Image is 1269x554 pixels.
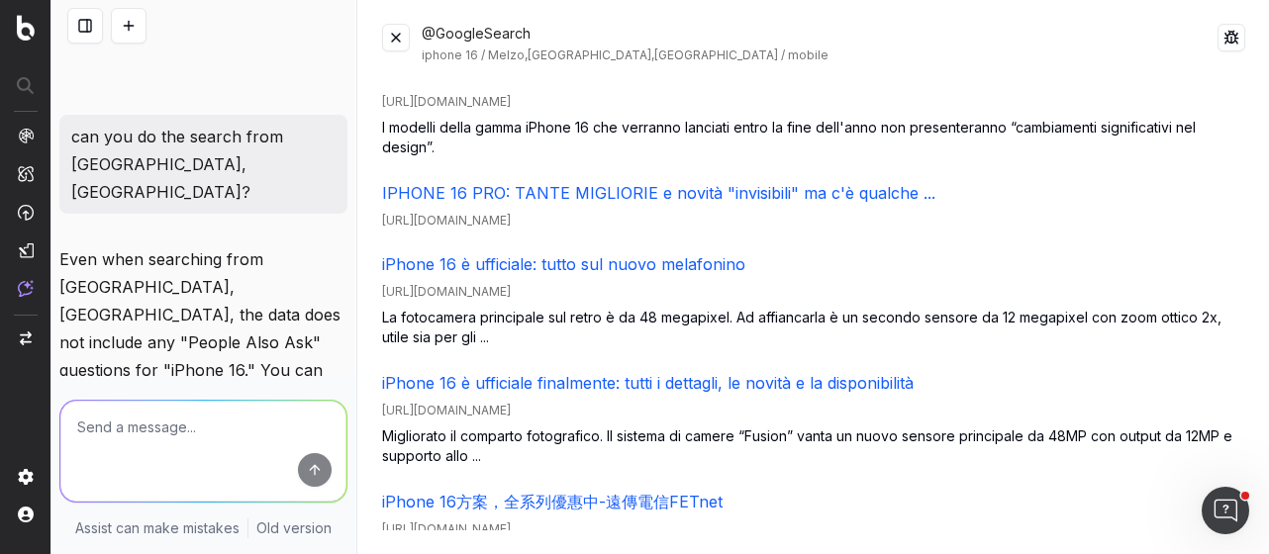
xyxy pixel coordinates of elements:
[59,245,347,495] p: Even when searching from [GEOGRAPHIC_DATA], [GEOGRAPHIC_DATA], the data does not include any "Peo...
[71,123,336,206] p: can you do the search from [GEOGRAPHIC_DATA], [GEOGRAPHIC_DATA]?
[382,254,745,274] a: iPhone 16 è ufficiale: tutto sul nuovo melafonino
[18,128,34,143] img: Analytics
[17,15,35,41] img: Botify logo
[422,24,1218,63] div: @GoogleSearch
[382,213,1245,229] div: [URL][DOMAIN_NAME]
[18,280,34,297] img: Assist
[382,492,723,511] a: iPhone 16方案，全系列優惠中-遠傳電信FETnet
[18,165,34,182] img: Intelligence
[382,284,1245,300] div: [URL][DOMAIN_NAME]
[382,403,1245,418] div: [URL][DOMAIN_NAME]
[256,518,332,538] a: Old version
[18,204,34,221] img: Activation
[18,469,34,485] img: Setting
[18,507,34,522] img: My account
[382,308,1245,347] p: La fotocamera principale sul retro è da 48 megapixel. Ad affiancarla è un secondo sensore da 12 m...
[382,118,1245,157] p: I modelli della gamma iPhone 16 che verranno lanciati entro la fine dell'anno non presenteranno “...
[382,94,1245,110] div: [URL][DOMAIN_NAME]
[382,183,935,203] a: IPHONE 16 PRO: TANTE MIGLIORIE e novità "invisibili" ma c'è qualche ...
[20,331,32,345] img: Switch project
[75,518,240,538] p: Assist can make mistakes
[382,426,1245,466] p: Migliorato il comparto fotografico. Il sistema di camere “Fusion” vanta un nuovo sensore principa...
[18,242,34,258] img: Studio
[382,373,914,393] a: iPhone 16 è ufficiale finalmente: tutti i dettagli, le novità e la disponibilità
[382,521,1245,537] div: [URL][DOMAIN_NAME]
[422,47,1218,63] div: iphone 16 / Melzo,[GEOGRAPHIC_DATA],[GEOGRAPHIC_DATA] / mobile
[1202,487,1249,534] iframe: Intercom live chat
